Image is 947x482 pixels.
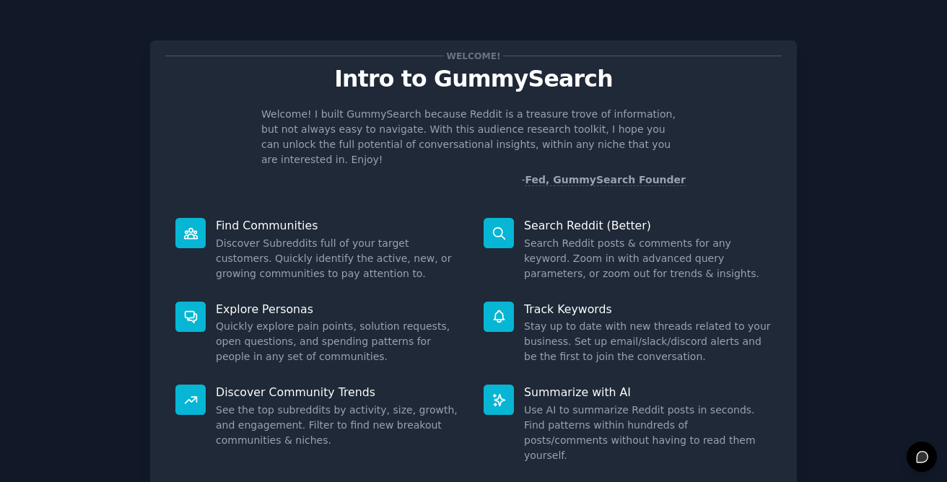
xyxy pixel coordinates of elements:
div: - [521,172,686,188]
p: Explore Personas [216,302,463,317]
p: Find Communities [216,218,463,233]
dd: See the top subreddits by activity, size, growth, and engagement. Filter to find new breakout com... [216,403,463,448]
dd: Search Reddit posts & comments for any keyword. Zoom in with advanced query parameters, or zoom o... [524,236,772,281]
span: Welcome! [444,48,503,63]
a: Fed, GummySearch Founder [525,174,686,186]
p: Summarize with AI [524,385,772,400]
dd: Use AI to summarize Reddit posts in seconds. Find patterns within hundreds of posts/comments with... [524,403,772,463]
p: Intro to GummySearch [165,66,782,92]
dd: Discover Subreddits full of your target customers. Quickly identify the active, new, or growing c... [216,236,463,281]
p: Discover Community Trends [216,385,463,400]
dd: Stay up to date with new threads related to your business. Set up email/slack/discord alerts and ... [524,319,772,364]
p: Welcome! I built GummySearch because Reddit is a treasure trove of information, but not always ea... [261,107,686,167]
p: Search Reddit (Better) [524,218,772,233]
p: Track Keywords [524,302,772,317]
dd: Quickly explore pain points, solution requests, open questions, and spending patterns for people ... [216,319,463,364]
